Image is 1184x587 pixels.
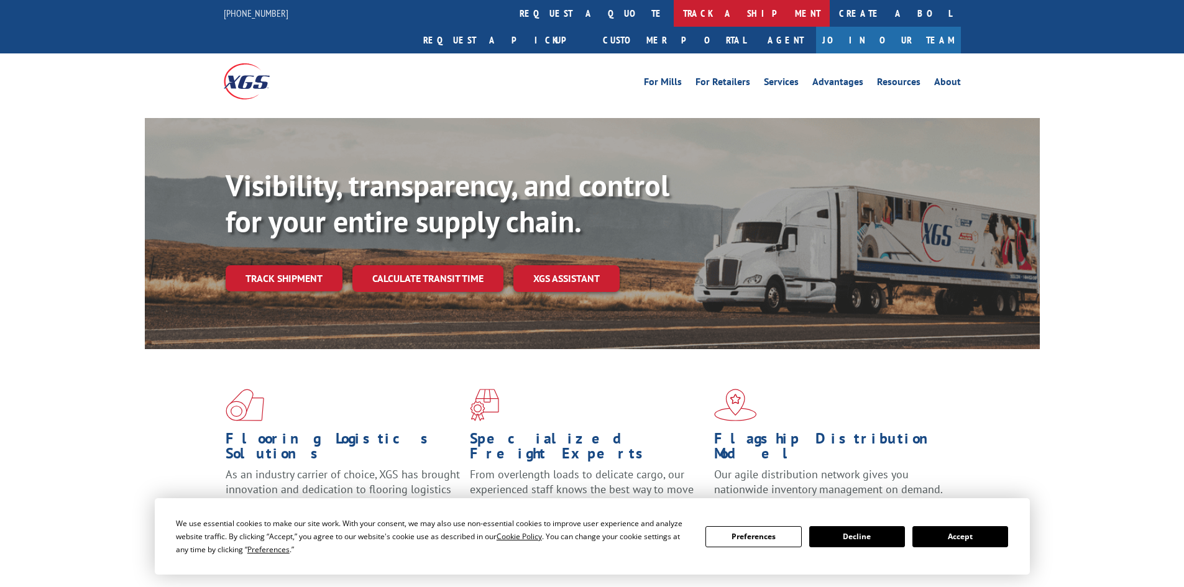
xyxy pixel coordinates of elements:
h1: Flooring Logistics Solutions [226,431,461,467]
a: Customer Portal [594,27,755,53]
a: XGS ASSISTANT [513,265,620,292]
div: We use essential cookies to make our site work. With your consent, we may also use non-essential ... [176,517,691,556]
a: Agent [755,27,816,53]
a: Request a pickup [414,27,594,53]
a: About [934,77,961,91]
p: From overlength loads to delicate cargo, our experienced staff knows the best way to move your fr... [470,467,705,522]
button: Preferences [705,526,801,547]
h1: Flagship Distribution Model [714,431,949,467]
img: xgs-icon-flagship-distribution-model-red [714,389,757,421]
a: Services [764,77,799,91]
span: Preferences [247,544,290,555]
h1: Specialized Freight Experts [470,431,705,467]
b: Visibility, transparency, and control for your entire supply chain. [226,166,669,240]
a: For Retailers [695,77,750,91]
a: Join Our Team [816,27,961,53]
img: xgs-icon-total-supply-chain-intelligence-red [226,389,264,421]
a: Resources [877,77,920,91]
a: [PHONE_NUMBER] [224,7,288,19]
span: As an industry carrier of choice, XGS has brought innovation and dedication to flooring logistics... [226,467,460,511]
span: Our agile distribution network gives you nationwide inventory management on demand. [714,467,943,496]
button: Decline [809,526,905,547]
span: Cookie Policy [497,531,542,542]
a: Calculate transit time [352,265,503,292]
div: Cookie Consent Prompt [155,498,1030,575]
button: Accept [912,526,1008,547]
img: xgs-icon-focused-on-flooring-red [470,389,499,421]
a: Advantages [812,77,863,91]
a: For Mills [644,77,682,91]
a: Track shipment [226,265,342,291]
